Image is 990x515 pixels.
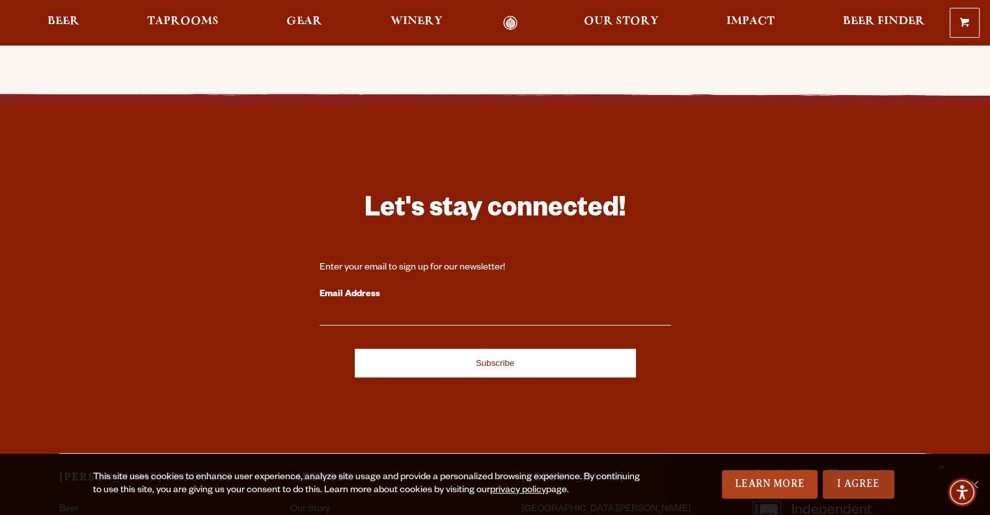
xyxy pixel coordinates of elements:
[320,192,671,230] h3: Let's stay connected!
[355,349,636,378] input: Subscribe
[726,16,775,27] span: Impact
[391,16,443,27] span: Winery
[948,478,976,507] div: Accessibility Menu
[823,470,894,499] a: I Agree
[575,16,667,31] a: Our Story
[93,471,648,497] div: This site uses cookies to enhance user experience, analyze site usage and provide a personalized ...
[147,16,219,27] span: Taprooms
[925,450,957,482] a: Scroll to top
[139,16,227,31] a: Taprooms
[834,16,933,31] a: Beer Finder
[718,16,783,31] a: Impact
[722,470,818,499] a: Learn More
[48,16,79,27] span: Beer
[490,486,546,496] a: privacy policy
[39,16,88,31] a: Beer
[278,16,331,31] a: Gear
[320,262,671,275] div: Enter your email to sign up for our newsletter!
[286,16,322,27] span: Gear
[486,16,535,31] a: Odell Home
[320,286,671,303] label: Email Address
[842,16,924,27] span: Beer Finder
[584,16,659,27] span: Our Story
[382,16,451,31] a: Winery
